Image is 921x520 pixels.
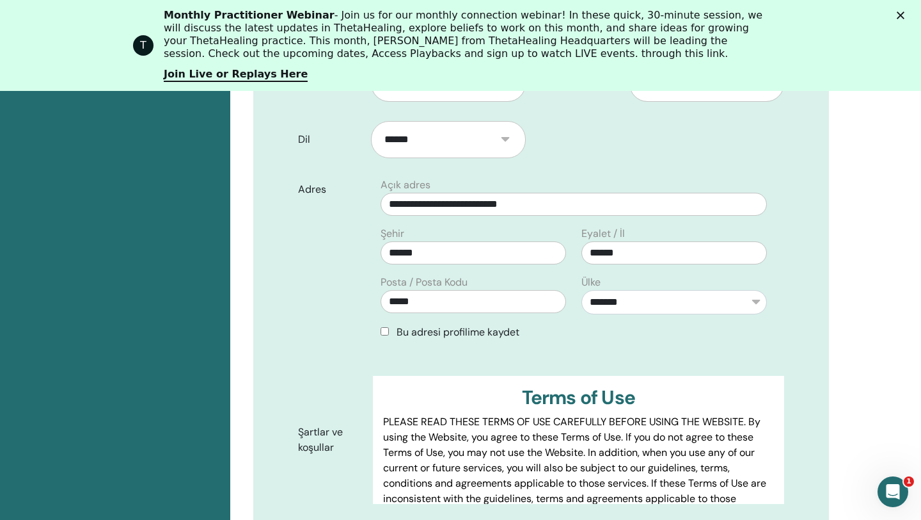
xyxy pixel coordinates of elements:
label: Posta / Posta Kodu [381,275,468,290]
label: Şartlar ve koşullar [288,420,373,460]
div: Profile image for ThetaHealing [133,35,153,56]
iframe: Intercom live chat [878,476,908,507]
h3: Terms of Use [383,386,774,409]
div: - Join us for our monthly connection webinar! In these quick, 30-minute session, we will discuss ... [164,9,767,60]
b: Monthly Practitioner Webinar [164,9,335,21]
span: 1 [904,476,914,487]
label: Ülke [581,275,601,290]
label: Şehir [381,226,404,241]
label: Dil [288,127,371,152]
div: Kapat [897,12,909,19]
label: Açık adres [381,177,430,193]
label: Eyalet / İl [581,226,625,241]
label: Adres [288,177,373,202]
span: Bu adresi profilime kaydet [397,325,519,339]
a: Join Live or Replays Here [164,68,308,82]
